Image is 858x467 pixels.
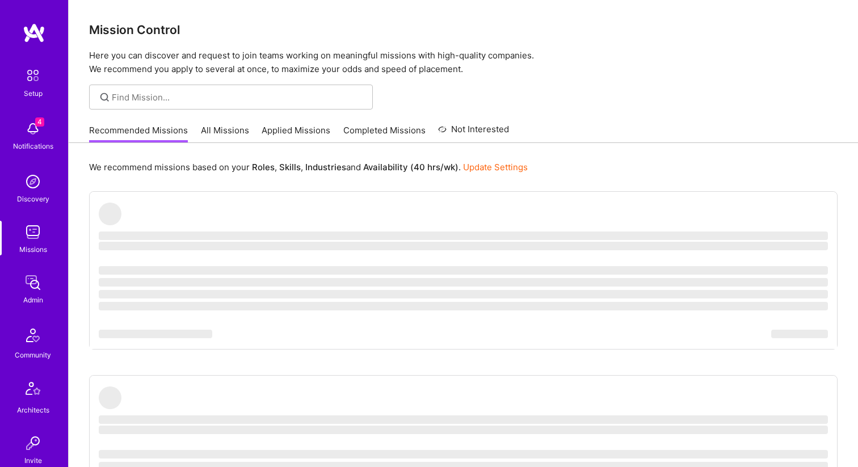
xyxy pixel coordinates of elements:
[17,193,49,205] div: Discovery
[15,349,51,361] div: Community
[252,162,275,173] b: Roles
[112,91,364,103] input: Find Mission...
[23,294,43,306] div: Admin
[24,87,43,99] div: Setup
[305,162,346,173] b: Industries
[262,124,330,143] a: Applied Missions
[22,117,44,140] img: bell
[98,91,111,104] i: icon SearchGrey
[89,23,838,37] h3: Mission Control
[89,49,838,76] p: Here you can discover and request to join teams working on meaningful missions with high-quality ...
[343,124,426,143] a: Completed Missions
[22,221,44,243] img: teamwork
[23,23,45,43] img: logo
[19,322,47,349] img: Community
[22,271,44,294] img: admin teamwork
[89,161,528,173] p: We recommend missions based on your , , and .
[19,243,47,255] div: Missions
[363,162,459,173] b: Availability (40 hrs/wk)
[463,162,528,173] a: Update Settings
[89,124,188,143] a: Recommended Missions
[201,124,249,143] a: All Missions
[438,123,509,143] a: Not Interested
[19,377,47,404] img: Architects
[35,117,44,127] span: 4
[22,170,44,193] img: discovery
[279,162,301,173] b: Skills
[13,140,53,152] div: Notifications
[22,432,44,455] img: Invite
[17,404,49,416] div: Architects
[24,455,42,466] div: Invite
[21,64,45,87] img: setup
